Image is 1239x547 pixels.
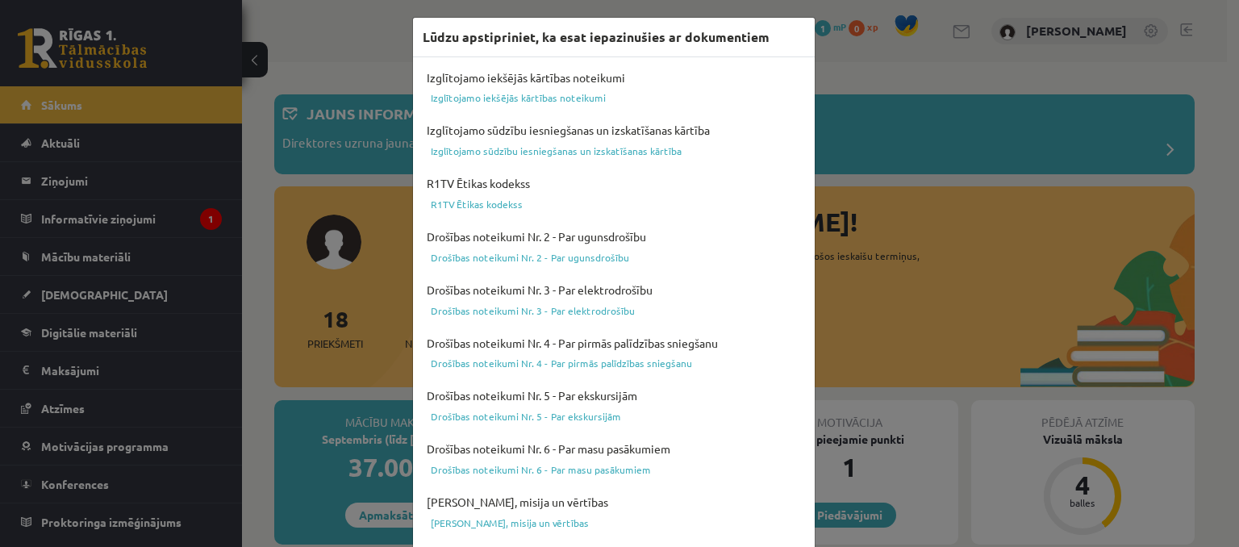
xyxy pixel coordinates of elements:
[423,279,805,301] h4: Drošības noteikumi Nr. 3 - Par elektrodrošību
[423,119,805,141] h4: Izglītojamo sūdzību iesniegšanas un izskatīšanas kārtība
[423,332,805,354] h4: Drošības noteikumi Nr. 4 - Par pirmās palīdzības sniegšanu
[423,67,805,89] h4: Izglītojamo iekšējās kārtības noteikumi
[423,385,805,407] h4: Drošības noteikumi Nr. 5 - Par ekskursijām
[423,407,805,426] a: Drošības noteikumi Nr. 5 - Par ekskursijām
[423,226,805,248] h4: Drošības noteikumi Nr. 2 - Par ugunsdrošību
[423,513,805,532] a: [PERSON_NAME], misija un vērtības
[423,248,805,267] a: Drošības noteikumi Nr. 2 - Par ugunsdrošību
[423,438,805,460] h4: Drošības noteikumi Nr. 6 - Par masu pasākumiem
[423,460,805,479] a: Drošības noteikumi Nr. 6 - Par masu pasākumiem
[423,194,805,214] a: R1TV Ētikas kodekss
[423,173,805,194] h4: R1TV Ētikas kodekss
[423,88,805,107] a: Izglītojamo iekšējās kārtības noteikumi
[423,301,805,320] a: Drošības noteikumi Nr. 3 - Par elektrodrošību
[423,141,805,161] a: Izglītojamo sūdzību iesniegšanas un izskatīšanas kārtība
[423,491,805,513] h4: [PERSON_NAME], misija un vērtības
[423,353,805,373] a: Drošības noteikumi Nr. 4 - Par pirmās palīdzības sniegšanu
[423,27,770,47] h3: Lūdzu apstipriniet, ka esat iepazinušies ar dokumentiem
